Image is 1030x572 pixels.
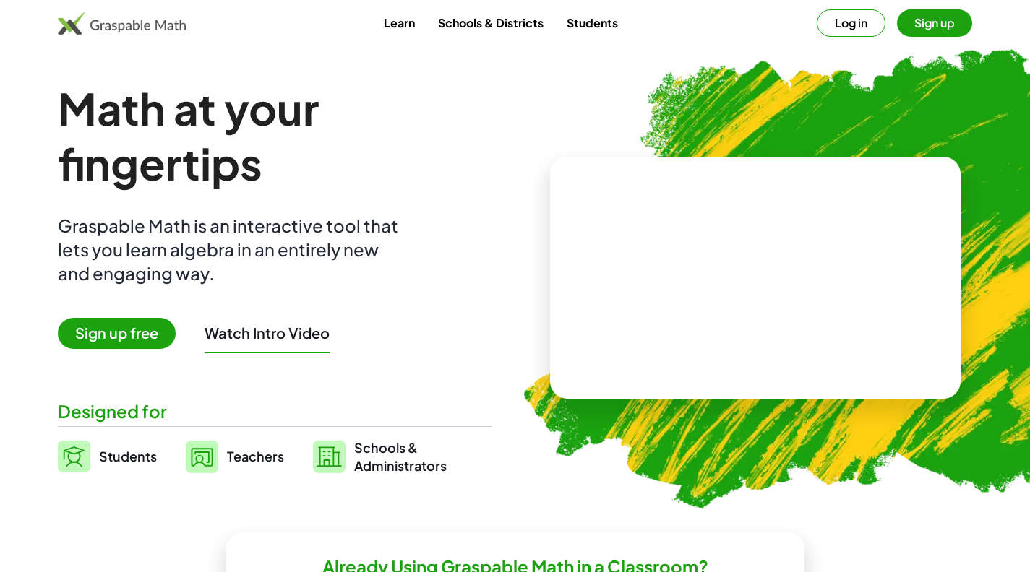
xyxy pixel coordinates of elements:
a: Students [555,9,630,36]
video: What is this? This is dynamic math notation. Dynamic math notation plays a central role in how Gr... [647,224,864,332]
button: Log in [817,9,885,37]
span: Students [99,448,157,464]
div: Designed for [58,399,492,423]
a: Schools &Administrators [313,438,447,474]
a: Students [58,438,157,474]
a: Teachers [186,438,284,474]
button: Sign up [897,9,972,37]
div: Graspable Math is an interactive tool that lets you learn algebra in an entirely new and engaging... [58,214,405,285]
a: Learn [372,9,426,36]
img: svg%3e [58,441,90,472]
span: Schools & Administrators [354,438,447,474]
span: Teachers [227,448,284,464]
img: svg%3e [313,441,346,473]
a: Schools & Districts [426,9,555,36]
button: Watch Intro Video [205,324,330,342]
h1: Math at your fingertips [58,81,492,191]
img: svg%3e [186,441,218,473]
span: Sign up free [58,318,176,349]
